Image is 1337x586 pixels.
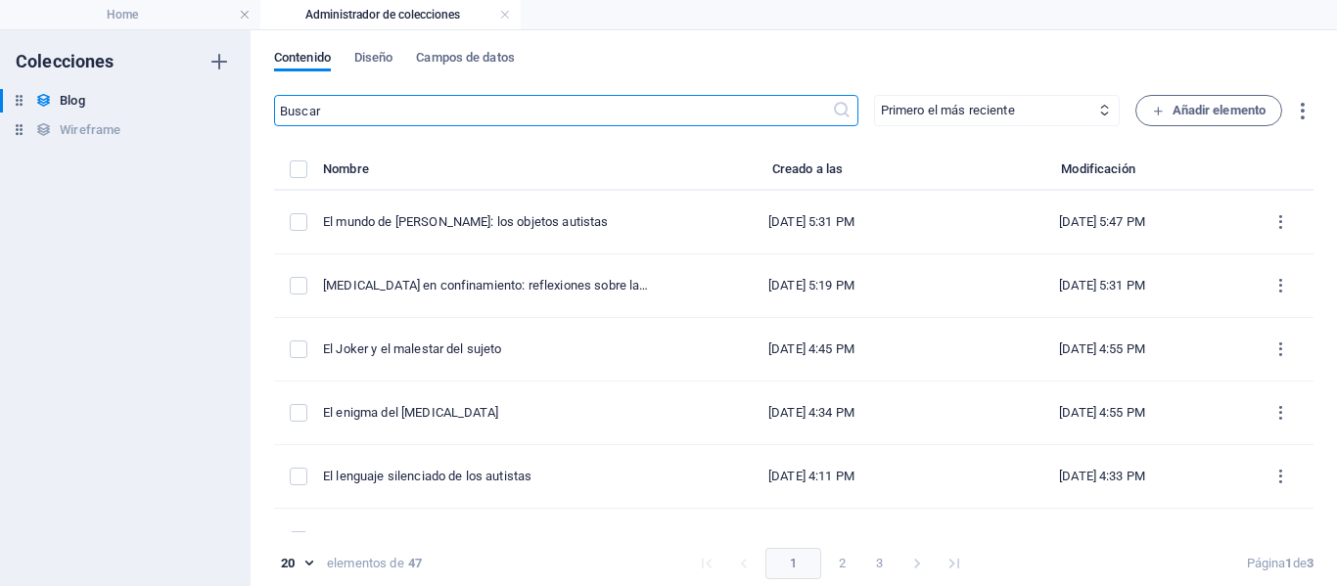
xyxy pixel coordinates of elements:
strong: 3 [1307,556,1314,570]
h6: Wireframe [60,118,120,142]
div: [DATE] 4:34 PM [973,531,1232,549]
span: Contenido [274,46,331,73]
h4: Administrador de colecciones [260,4,521,25]
div: El mundo de Théo: los objetos autistas [323,213,651,231]
button: page 1 [765,548,821,579]
strong: 47 [408,555,422,572]
div: [DATE] 4:55 PM [973,404,1232,422]
div: [DATE] 5:19 PM [682,277,942,294]
button: Añadir elemento [1135,95,1283,126]
button: Go to page 2 [827,548,858,579]
i: Crear colección [207,50,231,73]
div: [DATE] 4:07 PM [682,531,942,549]
span: Diseño [354,46,393,73]
span: Campos de datos [416,46,514,73]
span: Añadir elemento [1152,99,1267,122]
div: El Joker y el malestar del sujeto [323,340,651,358]
div: El enigma del [MEDICAL_DATA] [323,404,651,422]
h6: Colecciones [16,50,115,73]
div: [DATE] 4:11 PM [682,468,942,485]
nav: pagination navigation [688,548,973,579]
th: Modificación [957,158,1248,191]
button: Go to next page [901,548,933,579]
input: Buscar [274,95,832,126]
button: Go to last page [939,548,970,579]
div: Página de [1247,555,1314,572]
div: El lenguaje silenciado de los autistas [323,468,651,485]
div: La televisión y la violencia en los niños [323,531,651,549]
div: [DATE] 5:31 PM [973,277,1232,294]
th: Creado a las [667,158,957,191]
div: 20 [274,555,319,572]
div: [DATE] 5:47 PM [973,213,1232,231]
button: Go to page 3 [864,548,896,579]
div: [DATE] 4:33 PM [973,468,1232,485]
div: [DATE] 4:55 PM [973,340,1232,358]
div: [DATE] 5:31 PM [682,213,942,231]
h6: Blog [60,89,84,113]
th: Nombre [323,158,667,191]
div: Psicoanálisis en confinamiento: reflexiones sobre la pandemia [323,277,651,294]
strong: 1 [1285,556,1292,570]
div: [DATE] 4:34 PM [682,404,942,422]
div: [DATE] 4:45 PM [682,340,942,358]
div: elementos de [327,555,404,572]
